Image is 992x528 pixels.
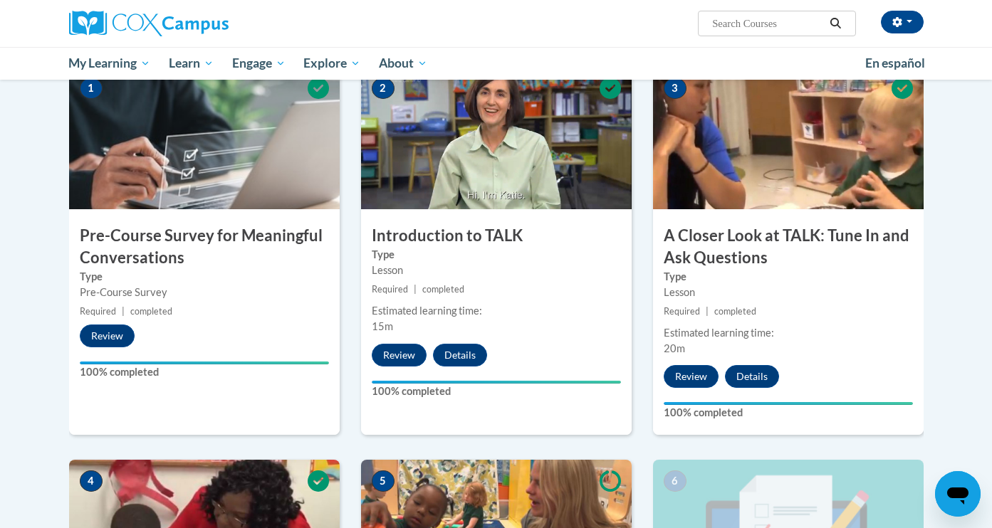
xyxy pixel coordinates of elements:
[48,47,945,80] div: Main menu
[414,284,417,295] span: |
[379,55,427,72] span: About
[160,47,223,80] a: Learn
[856,48,934,78] a: En español
[372,384,621,399] label: 100% completed
[130,306,172,317] span: completed
[422,284,464,295] span: completed
[714,306,756,317] span: completed
[80,269,329,285] label: Type
[372,263,621,278] div: Lesson
[372,284,408,295] span: Required
[80,324,135,347] button: Review
[881,11,924,33] button: Account Settings
[664,402,913,405] div: Your progress
[303,55,360,72] span: Explore
[725,365,779,388] button: Details
[80,361,329,364] div: Your progress
[69,67,340,209] img: Course Image
[80,306,116,317] span: Required
[664,78,686,99] span: 3
[653,67,924,209] img: Course Image
[664,342,685,354] span: 20m
[664,405,913,421] label: 100% completed
[664,365,719,388] button: Review
[223,47,295,80] a: Engage
[169,55,214,72] span: Learn
[68,55,150,72] span: My Learning
[825,15,846,32] button: Search
[361,67,632,209] img: Course Image
[80,470,103,492] span: 4
[664,325,913,341] div: Estimated learning time:
[232,55,286,72] span: Engage
[706,306,709,317] span: |
[433,344,487,366] button: Details
[372,78,395,99] span: 2
[370,47,437,80] a: About
[361,225,632,247] h3: Introduction to TALK
[69,225,340,269] h3: Pre-Course Survey for Meaningful Conversations
[372,303,621,319] div: Estimated learning time:
[664,269,913,285] label: Type
[865,56,925,70] span: En español
[372,470,395,492] span: 5
[372,381,621,384] div: Your progress
[69,11,340,36] a: Cox Campus
[664,470,686,492] span: 6
[80,285,329,300] div: Pre-Course Survey
[372,344,427,366] button: Review
[664,306,700,317] span: Required
[653,225,924,269] h3: A Closer Look at TALK: Tune In and Ask Questions
[294,47,370,80] a: Explore
[80,78,103,99] span: 1
[664,285,913,300] div: Lesson
[372,247,621,263] label: Type
[80,364,329,380] label: 100% completed
[122,306,125,317] span: |
[60,47,160,80] a: My Learning
[935,471,981,517] iframe: Button to launch messaging window
[372,320,393,332] span: 15m
[69,11,229,36] img: Cox Campus
[711,15,825,32] input: Search Courses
